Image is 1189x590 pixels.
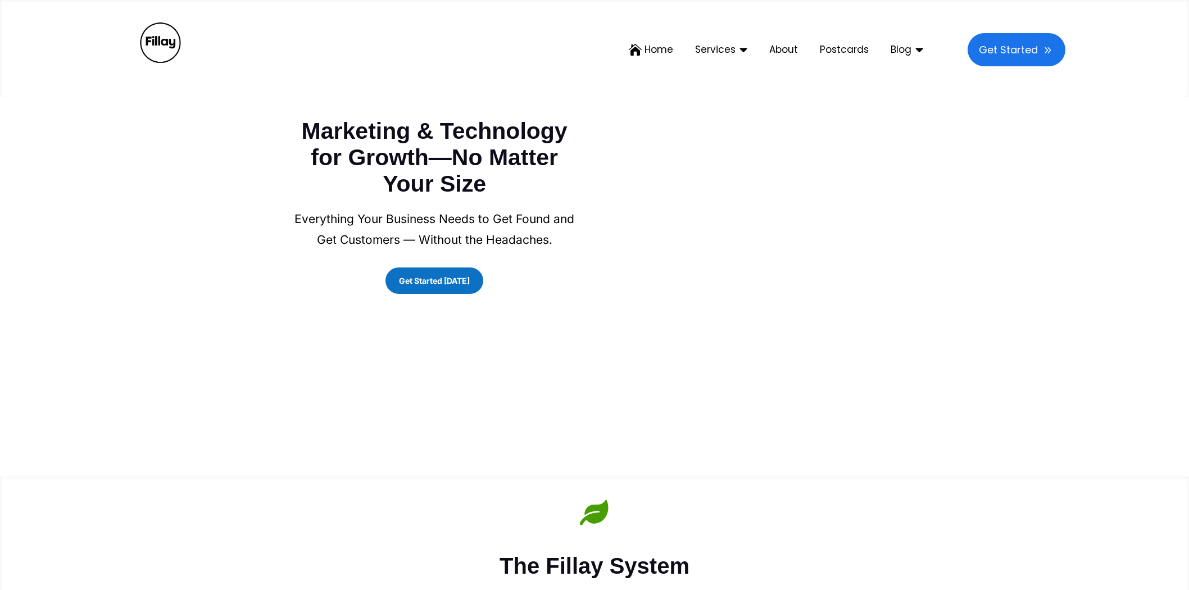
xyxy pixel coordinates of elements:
a: About [764,39,804,60]
span: Get Started [979,45,1038,55]
span:  Icon Font [736,43,747,56]
a:  Icon FontHome [623,38,679,62]
span:  Icon Font [911,43,923,56]
a:  Icon FontBlog [885,38,929,62]
span: Postcards [820,45,869,55]
h2: The Fillay System [119,553,1070,584]
a: Postcards [814,39,874,60]
a: 9 Icon FontGet Started [968,33,1066,66]
h2: Marketing & Technology for Growth—No Matter Your Size [291,118,578,203]
a:  Icon FontServices [689,38,753,62]
span: Home [645,45,673,55]
span: About [769,45,798,55]
span:  [580,500,609,525]
nav: DiviMenu [203,33,1070,66]
span:  Icon Font [629,43,645,56]
p: Everything Your Business Needs to Get Found and Get Customers — Without the Headaches. [291,209,578,251]
span: Services [695,45,736,55]
a: Get Started [DATE] [385,267,483,294]
span: 9 Icon Font [1038,43,1055,56]
span: Blog [891,45,911,55]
